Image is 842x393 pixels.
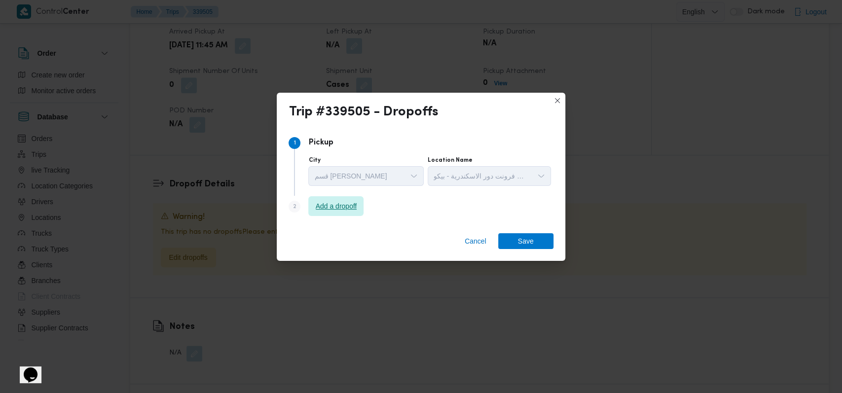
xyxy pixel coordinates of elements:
[428,156,473,164] label: Location Name
[551,95,563,107] button: Closes this modal window
[293,140,295,146] span: 1
[434,170,524,181] span: مخزن فرونت دور الاسكندرية - بيكو
[410,172,418,180] button: Open list of options
[308,156,320,164] label: City
[537,172,545,180] button: Open list of options
[308,137,333,149] p: Pickup
[289,105,438,120] div: Trip #339505 - Dropoffs
[316,200,357,212] span: Add a dropoff
[518,233,534,249] span: Save
[10,354,41,383] iframe: chat widget
[314,170,387,181] span: قسم [PERSON_NAME]
[293,204,296,210] span: 2
[498,233,553,249] button: Save
[461,233,490,249] button: Cancel
[308,196,364,216] button: Add a dropoff
[465,235,486,247] span: Cancel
